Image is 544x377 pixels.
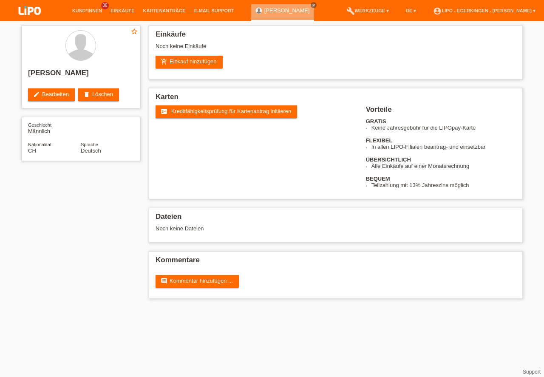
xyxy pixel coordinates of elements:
a: add_shopping_cartEinkauf hinzufügen [156,56,223,68]
h2: Karten [156,93,516,105]
span: Nationalität [28,142,51,147]
i: account_circle [433,7,442,15]
a: Einkäufe [106,8,139,13]
i: edit [33,91,40,98]
a: editBearbeiten [28,88,75,101]
h2: Dateien [156,213,516,225]
span: Deutsch [81,147,101,154]
i: delete [83,91,90,98]
b: BEQUEM [366,176,390,182]
div: Noch keine Einkäufe [156,43,516,56]
div: Männlich [28,122,81,134]
i: add_shopping_cart [161,58,167,65]
li: Keine Jahresgebühr für die LIPOpay-Karte [371,125,516,131]
i: comment [161,278,167,284]
a: commentKommentar hinzufügen ... [156,275,239,288]
b: FLEXIBEL [366,137,393,144]
a: DE ▾ [402,8,420,13]
b: GRATIS [366,118,386,125]
i: fact_check [161,108,167,115]
li: Teilzahlung mit 13% Jahreszins möglich [371,182,516,188]
a: close [311,2,317,8]
a: LIPO pay [8,17,51,24]
a: account_circleLIPO - Egerkingen - [PERSON_NAME] ▾ [429,8,540,13]
a: Kartenanträge [139,8,190,13]
h2: Kommentare [156,256,516,269]
h2: Vorteile [366,105,516,118]
span: Geschlecht [28,122,51,128]
div: Noch keine Dateien [156,225,415,232]
a: fact_check Kreditfähigkeitsprüfung für Kartenantrag initiieren [156,105,297,118]
span: 36 [101,2,109,9]
a: [PERSON_NAME] [264,7,310,14]
h2: Einkäufe [156,30,516,43]
li: Alle Einkäufe auf einer Monatsrechnung [371,163,516,169]
i: close [312,3,316,7]
a: deleteLöschen [78,88,119,101]
span: Schweiz [28,147,36,154]
li: In allen LIPO-Filialen beantrag- und einsetzbar [371,144,516,150]
span: Kreditfähigkeitsprüfung für Kartenantrag initiieren [171,108,292,114]
i: build [346,7,355,15]
a: E-Mail Support [190,8,238,13]
a: Kund*innen [68,8,106,13]
a: buildWerkzeuge ▾ [342,8,394,13]
a: Support [523,369,541,375]
h2: [PERSON_NAME] [28,69,133,82]
b: ÜBERSICHTLICH [366,156,411,163]
i: star_border [130,28,138,35]
a: star_border [130,28,138,37]
span: Sprache [81,142,98,147]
